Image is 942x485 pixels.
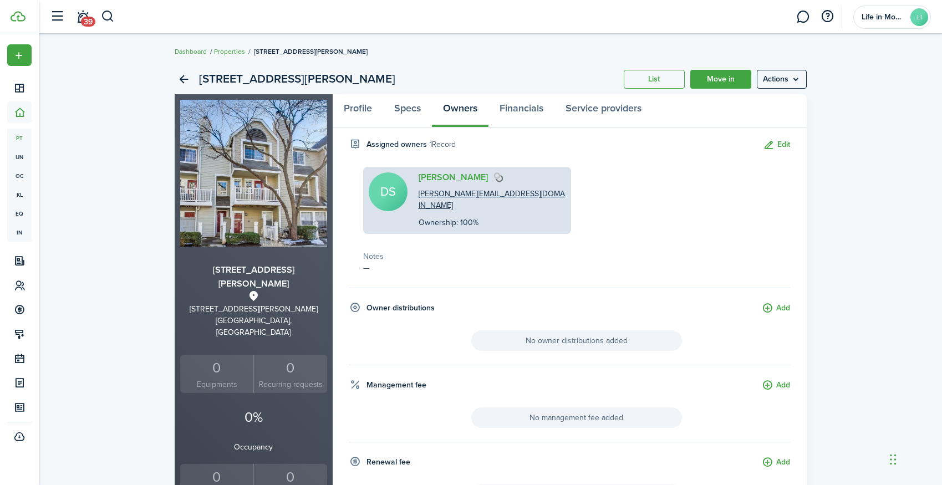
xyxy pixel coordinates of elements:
[180,315,327,338] div: [GEOGRAPHIC_DATA], [GEOGRAPHIC_DATA]
[257,379,324,390] small: Recurring requests
[690,70,751,89] a: Move in
[910,8,928,26] avatar-text: LI
[254,47,368,57] span: [STREET_ADDRESS][PERSON_NAME]
[554,94,653,127] a: Service providers
[763,139,790,151] button: Edit
[363,262,790,274] p: —
[199,70,395,89] h2: [STREET_ADDRESS][PERSON_NAME]
[862,13,906,21] span: Life in MoCo LLC
[253,355,327,393] a: 0 Recurring requests
[180,100,327,247] img: Property avatar
[7,147,32,166] a: un
[366,379,426,391] h4: Management fee
[762,379,790,392] button: Add
[419,217,566,228] p: Ownership: 100%
[183,379,251,390] small: Equipments
[180,303,327,315] div: [STREET_ADDRESS][PERSON_NAME]
[180,407,327,428] p: 0%
[72,3,93,31] a: Notifications
[11,11,26,22] img: TenantCloud
[363,251,790,262] p: Notes
[890,443,897,476] div: Drag
[792,3,813,31] a: Messaging
[757,70,807,89] menu-btn: Actions
[757,70,807,89] button: Open menu
[887,432,942,485] iframe: Chat Widget
[471,407,682,428] span: No management fee added
[47,6,68,27] button: Open sidebar
[369,172,408,211] avatar-text: DS
[366,139,427,150] h4: Assigned owners
[383,94,432,127] a: Specs
[7,129,32,147] a: pt
[762,302,790,315] button: Add
[471,330,682,351] span: No owner distributions added
[175,70,194,89] a: Back
[175,47,207,57] a: Dashboard
[762,456,790,469] button: Add
[180,263,327,290] h3: [STREET_ADDRESS][PERSON_NAME]
[7,44,32,66] button: Open menu
[430,139,456,150] small: 1 Record
[333,94,383,127] a: Profile
[7,204,32,223] a: eq
[183,358,251,379] div: 0
[366,302,435,314] h4: Owner distributions
[624,70,685,89] a: List
[818,7,837,26] button: Open resource center
[214,47,245,57] a: Properties
[180,441,327,453] p: Occupancy
[257,358,324,379] div: 0
[366,456,410,468] h4: Renewal fee
[419,172,488,182] a: [PERSON_NAME]
[7,166,32,185] a: oc
[7,185,32,204] a: kl
[180,355,254,393] a: 0Equipments
[7,223,32,242] a: in
[493,172,503,182] img: Connection is required to share the properties and reports with owner.
[419,188,566,211] a: [PERSON_NAME][EMAIL_ADDRESS][DOMAIN_NAME]
[101,7,115,26] button: Search
[81,17,95,27] span: 39
[488,94,554,127] a: Financials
